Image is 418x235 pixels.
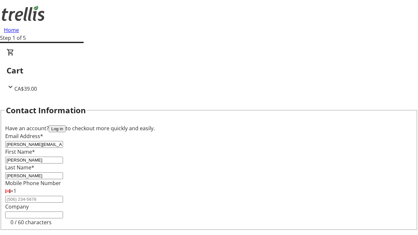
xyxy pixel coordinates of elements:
[5,203,29,210] label: Company
[5,164,34,171] label: Last Name*
[14,85,37,92] span: CA$39.00
[5,148,35,155] label: First Name*
[5,133,43,140] label: Email Address*
[7,48,411,93] div: CartCA$39.00
[5,124,413,132] div: Have an account? to checkout more quickly and easily.
[10,219,52,226] tr-character-limit: 0 / 60 characters
[5,196,63,203] input: (506) 234-5678
[49,125,66,132] button: Log in
[5,180,61,187] label: Mobile Phone Number
[6,104,86,116] h2: Contact Information
[7,65,411,76] h2: Cart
